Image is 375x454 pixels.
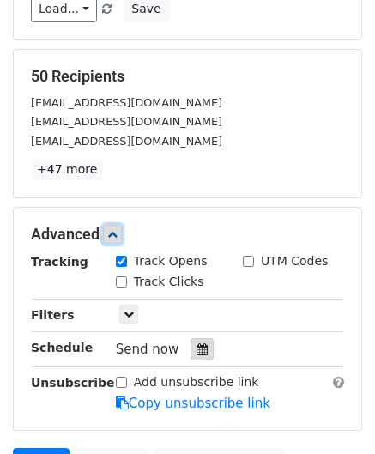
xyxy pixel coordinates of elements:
a: Copy unsubscribe link [116,396,270,411]
small: [EMAIL_ADDRESS][DOMAIN_NAME] [31,115,222,128]
strong: Unsubscribe [31,376,115,390]
label: Add unsubscribe link [134,373,259,391]
label: Track Opens [134,252,208,270]
h5: 50 Recipients [31,67,344,86]
label: UTM Codes [261,252,328,270]
a: +47 more [31,159,103,180]
small: [EMAIL_ADDRESS][DOMAIN_NAME] [31,96,222,109]
small: [EMAIL_ADDRESS][DOMAIN_NAME] [31,135,222,148]
label: Track Clicks [134,273,204,291]
strong: Tracking [31,255,88,269]
strong: Schedule [31,341,93,354]
h5: Advanced [31,225,344,244]
span: Send now [116,342,179,357]
iframe: Chat Widget [289,372,375,454]
strong: Filters [31,308,75,322]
